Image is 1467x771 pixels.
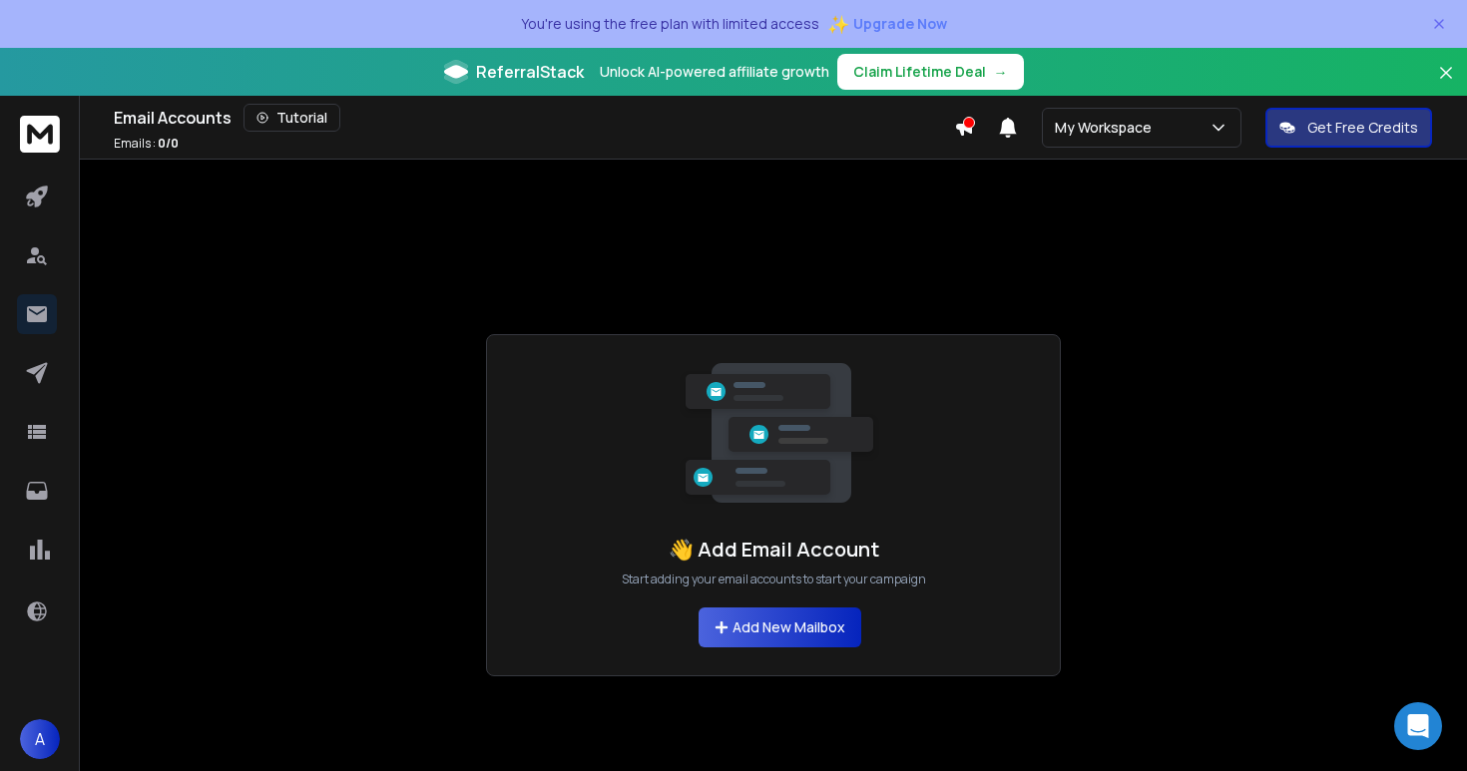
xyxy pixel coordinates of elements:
div: Email Accounts [114,104,954,132]
button: A [20,719,60,759]
p: You're using the free plan with limited access [521,14,819,34]
button: Tutorial [244,104,340,132]
button: Close banner [1433,60,1459,108]
span: → [994,62,1008,82]
p: Emails : [114,136,179,152]
button: ✨Upgrade Now [827,4,947,44]
span: Upgrade Now [853,14,947,34]
span: ReferralStack [476,60,584,84]
button: Claim Lifetime Deal→ [837,54,1024,90]
button: Add New Mailbox [699,607,861,647]
span: 0 / 0 [158,135,179,152]
p: Get Free Credits [1307,118,1418,138]
p: My Workspace [1055,118,1160,138]
p: Start adding your email accounts to start your campaign [622,572,926,587]
span: ✨ [827,10,849,38]
h1: 👋 Add Email Account [669,536,879,564]
div: Open Intercom Messenger [1394,702,1442,750]
button: Get Free Credits [1265,108,1432,148]
p: Unlock AI-powered affiliate growth [600,62,829,82]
